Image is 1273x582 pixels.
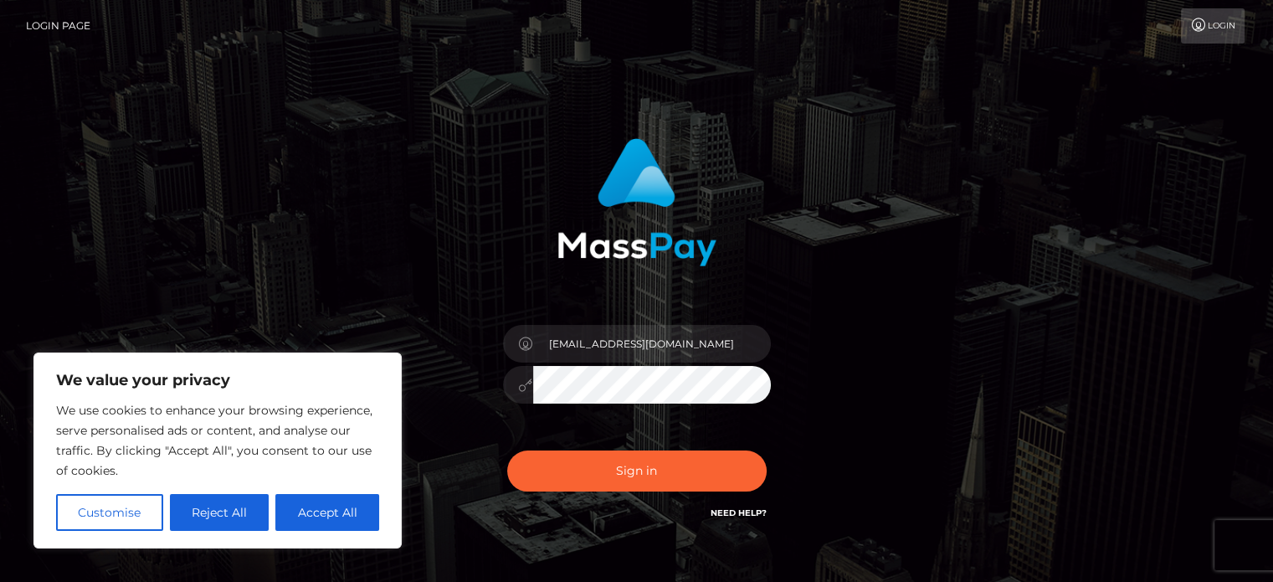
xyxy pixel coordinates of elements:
[56,370,379,390] p: We value your privacy
[533,325,771,363] input: Username...
[275,494,379,531] button: Accept All
[170,494,269,531] button: Reject All
[26,8,90,44] a: Login Page
[507,451,767,492] button: Sign in
[557,138,716,266] img: MassPay Login
[711,507,767,518] a: Need Help?
[33,353,402,549] div: We value your privacy
[56,400,379,481] p: We use cookies to enhance your browsing experience, serve personalised ads or content, and analys...
[1181,8,1245,44] a: Login
[56,494,163,531] button: Customise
